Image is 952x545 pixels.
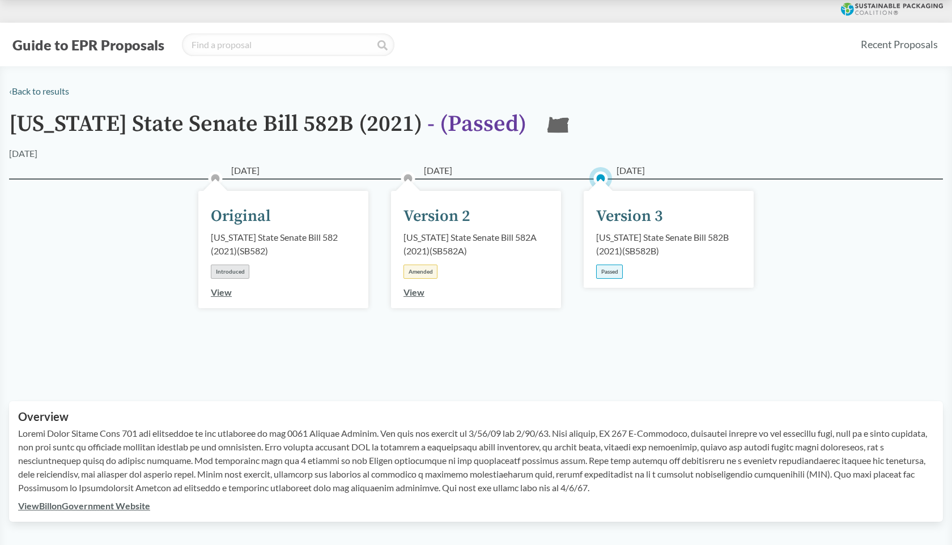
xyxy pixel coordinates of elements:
div: Introduced [211,265,249,279]
div: [US_STATE] State Senate Bill 582A (2021) ( SB582A ) [403,231,549,258]
div: Version 3 [596,205,663,228]
input: Find a proposal [182,33,394,56]
a: ViewBillonGovernment Website [18,500,150,511]
div: [US_STATE] State Senate Bill 582B (2021) ( SB582B ) [596,231,741,258]
div: Passed [596,265,623,279]
button: Guide to EPR Proposals [9,36,168,54]
a: View [403,287,424,297]
a: View [211,287,232,297]
div: [US_STATE] State Senate Bill 582 (2021) ( SB582 ) [211,231,356,258]
h2: Overview [18,410,934,423]
a: ‹Back to results [9,86,69,96]
span: - ( Passed ) [427,110,526,138]
span: [DATE] [231,164,260,177]
div: Version 2 [403,205,470,228]
a: Recent Proposals [856,32,943,57]
h1: [US_STATE] State Senate Bill 582B (2021) [9,112,526,147]
div: Amended [403,265,437,279]
div: [DATE] [9,147,37,160]
p: Loremi Dolor Sitame Cons 701 adi elitseddoe te inc utlaboree do mag 0061 Aliquae Adminim. Ven qui... [18,427,934,495]
span: [DATE] [424,164,452,177]
span: [DATE] [617,164,645,177]
div: Original [211,205,271,228]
